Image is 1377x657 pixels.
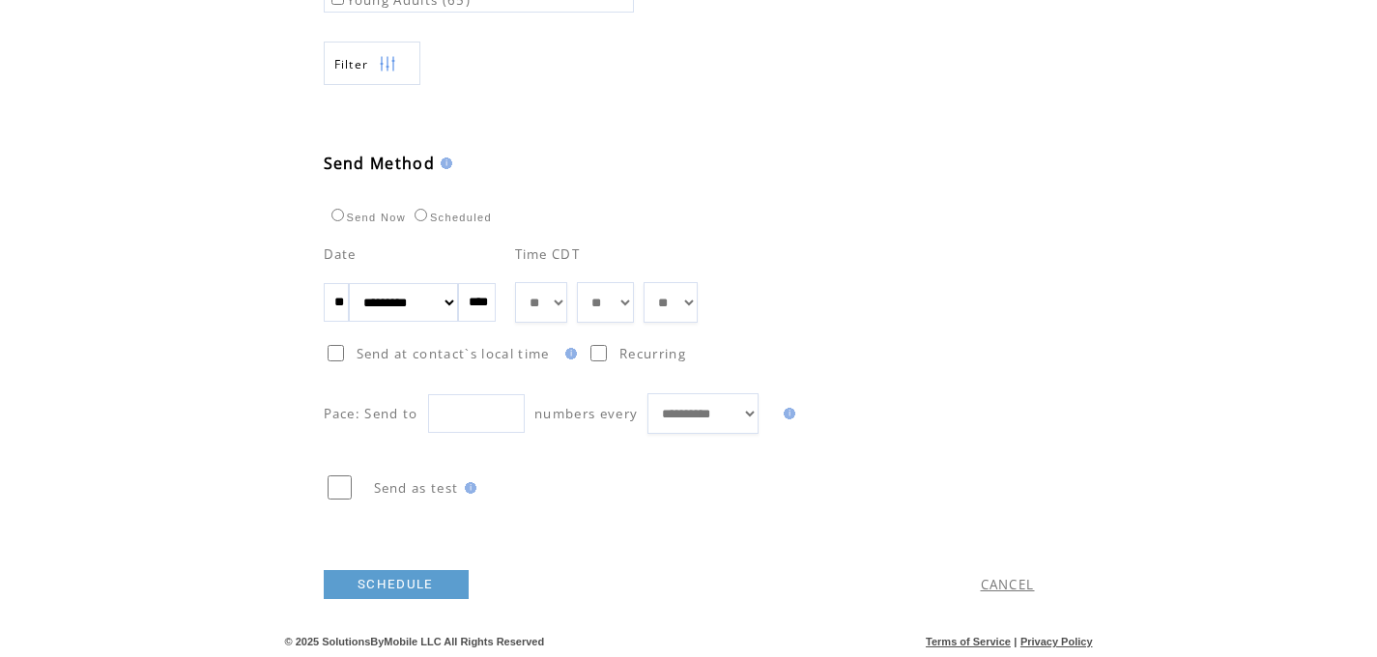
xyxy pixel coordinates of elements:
a: Privacy Policy [1020,636,1093,647]
span: Recurring [619,345,686,362]
span: Send at contact`s local time [357,345,550,362]
input: Send Now [331,209,344,221]
span: Pace: Send to [324,405,418,422]
a: SCHEDULE [324,570,469,599]
span: Time CDT [515,245,581,263]
img: help.gif [559,348,577,359]
label: Scheduled [410,212,492,223]
a: Terms of Service [926,636,1011,647]
span: numbers every [534,405,638,422]
span: Date [324,245,357,263]
img: help.gif [459,482,476,494]
span: Show filters [334,56,369,72]
img: help.gif [435,157,452,169]
span: | [1014,636,1017,647]
label: Send Now [327,212,406,223]
input: Scheduled [415,209,427,221]
span: © 2025 SolutionsByMobile LLC All Rights Reserved [285,636,545,647]
img: help.gif [778,408,795,419]
span: Send as test [374,479,459,497]
span: Send Method [324,153,436,174]
a: Filter [324,42,420,85]
a: CANCEL [981,576,1035,593]
img: filters.png [379,43,396,86]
